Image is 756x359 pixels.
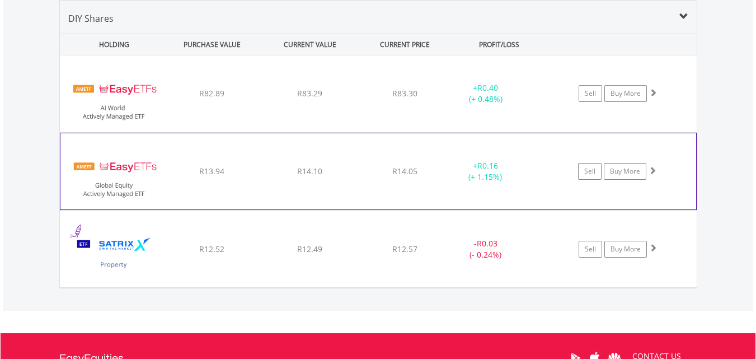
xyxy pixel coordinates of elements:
[604,163,646,180] a: Buy More
[199,166,224,176] span: R13.94
[165,34,260,55] div: PURCHASE VALUE
[579,85,602,102] a: Sell
[604,85,647,102] a: Buy More
[297,88,322,99] span: R83.29
[360,34,449,55] div: CURRENT PRICE
[477,238,497,249] span: R0.03
[199,244,224,254] span: R12.52
[452,34,547,55] div: PROFIT/LOSS
[60,34,162,55] div: HOLDING
[392,166,417,176] span: R14.05
[477,82,498,93] span: R0.40
[392,244,417,254] span: R12.57
[477,160,498,171] span: R0.16
[297,166,322,176] span: R14.10
[392,88,417,99] span: R83.30
[65,69,162,129] img: TFSA.EASYAI.png
[443,160,527,183] div: + (+ 1.15%)
[604,241,647,258] a: Buy More
[297,244,322,254] span: R12.49
[65,225,162,285] img: TFSA.STXPRO.png
[444,238,528,260] div: - (- 0.24%)
[199,88,224,99] span: R82.89
[66,147,162,207] img: TFSA.EASYGE.png
[68,12,114,25] span: DIY Shares
[444,82,528,105] div: + (+ 0.48%)
[262,34,358,55] div: CURRENT VALUE
[578,163,602,180] a: Sell
[579,241,602,258] a: Sell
